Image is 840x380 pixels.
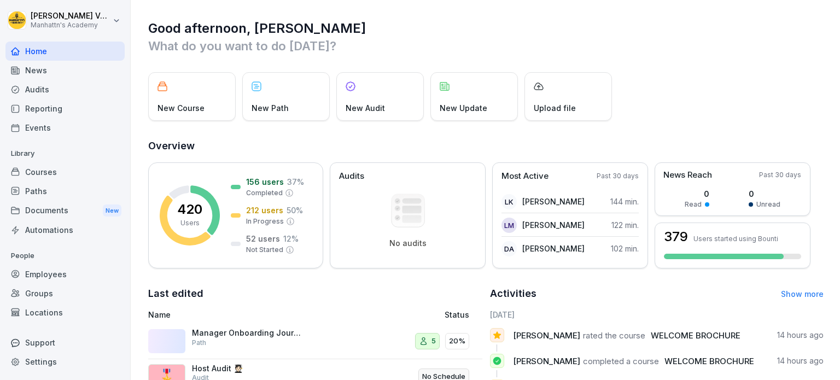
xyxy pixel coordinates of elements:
[693,235,778,243] p: Users started using Bounti
[440,102,487,114] p: New Update
[781,289,824,299] a: Show more
[246,233,280,244] p: 52 users
[192,364,301,373] p: Host Audit 🧑🏻‍🎓
[759,170,801,180] p: Past 30 days
[583,356,659,366] span: completed a course
[252,102,289,114] p: New Path
[490,309,824,320] h6: [DATE]
[148,37,824,55] p: What do you want to do [DATE]?
[5,42,125,61] a: Home
[663,169,712,182] p: News Reach
[583,330,645,341] span: rated the course
[749,188,780,200] p: 0
[5,284,125,303] a: Groups
[148,324,482,359] a: Manager Onboarding Journey 🤝Path520%
[346,102,385,114] p: New Audit
[148,138,824,154] h2: Overview
[287,176,304,188] p: 37 %
[501,170,549,183] p: Most Active
[339,170,364,183] p: Audits
[283,233,299,244] p: 12 %
[192,338,206,348] p: Path
[610,196,639,207] p: 144 min.
[148,309,353,320] p: Name
[501,194,517,209] div: LK
[449,336,465,347] p: 20%
[445,309,469,320] p: Status
[5,80,125,99] a: Audits
[157,102,205,114] p: New Course
[103,204,121,217] div: New
[5,352,125,371] a: Settings
[777,330,824,341] p: 14 hours ago
[5,265,125,284] a: Employees
[756,200,780,209] p: Unread
[490,286,536,301] h2: Activities
[5,182,125,201] a: Paths
[513,330,580,341] span: [PERSON_NAME]
[777,355,824,366] p: 14 hours ago
[246,176,284,188] p: 156 users
[246,188,283,198] p: Completed
[522,196,585,207] p: [PERSON_NAME]
[501,241,517,256] div: DA
[611,243,639,254] p: 102 min.
[5,247,125,265] p: People
[597,171,639,181] p: Past 30 days
[685,188,709,200] p: 0
[5,201,125,221] a: DocumentsNew
[5,145,125,162] p: Library
[192,328,301,338] p: Manager Onboarding Journey 🤝
[31,11,110,21] p: [PERSON_NAME] Vanderbeken
[611,219,639,231] p: 122 min.
[5,303,125,322] a: Locations
[246,245,283,255] p: Not Started
[287,204,303,216] p: 50 %
[148,20,824,37] h1: Good afternoon, [PERSON_NAME]
[522,243,585,254] p: [PERSON_NAME]
[31,21,110,29] p: Manhattn's Academy
[651,330,740,341] span: WELCOME BROCHURE
[148,286,482,301] h2: Last edited
[246,204,283,216] p: 212 users
[5,201,125,221] div: Documents
[431,336,436,347] p: 5
[5,333,125,352] div: Support
[534,102,576,114] p: Upload file
[685,200,702,209] p: Read
[522,219,585,231] p: [PERSON_NAME]
[513,356,580,366] span: [PERSON_NAME]
[501,218,517,233] div: LM
[664,356,754,366] span: WELCOME BROCHURE
[389,238,427,248] p: No audits
[177,203,202,216] p: 420
[246,217,284,226] p: In Progress
[5,220,125,239] a: Automations
[5,61,125,80] a: News
[180,218,200,228] p: Users
[5,162,125,182] a: Courses
[664,230,688,243] h3: 379
[5,118,125,137] a: Events
[5,99,125,118] a: Reporting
